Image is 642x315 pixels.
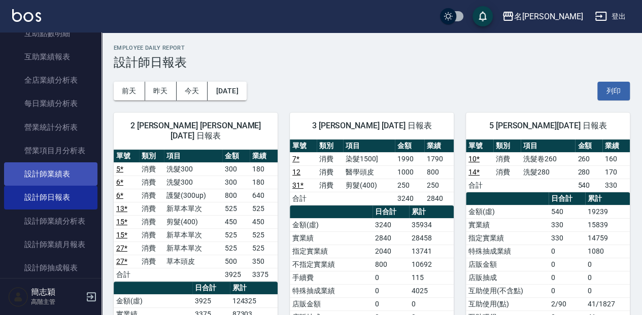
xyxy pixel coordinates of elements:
td: 新草本單次 [164,241,222,255]
button: 名[PERSON_NAME] [498,6,587,27]
td: 170 [602,165,630,179]
button: 今天 [177,82,208,100]
td: 15839 [585,218,630,231]
h5: 簡志穎 [31,287,83,297]
span: 5 [PERSON_NAME][DATE] 日報表 [478,121,618,131]
a: 互助業績報表 [4,45,97,68]
td: 洗髮卷260 [521,152,576,165]
td: 1000 [395,165,424,179]
td: 525 [250,228,278,241]
a: 營業統計分析表 [4,116,97,139]
th: 日合計 [192,282,229,295]
th: 金額 [222,150,250,163]
td: 800 [222,189,250,202]
span: 3 [PERSON_NAME] [DATE] 日報表 [302,121,442,131]
td: 0 [409,297,454,310]
button: [DATE] [208,82,246,100]
td: 染髮1500] [343,152,395,165]
td: 19239 [585,205,630,218]
th: 日合計 [373,205,409,219]
th: 業績 [602,139,630,153]
td: 180 [250,176,278,189]
table: a dense table [114,150,278,282]
a: 全店業績分析表 [4,68,97,92]
td: 13741 [409,244,454,258]
td: 0 [373,297,409,310]
span: 2 [PERSON_NAME] [PERSON_NAME][DATE] 日報表 [126,121,265,141]
button: 前天 [114,82,145,100]
td: 3925 [192,294,229,307]
th: 金額 [395,139,424,153]
td: 450 [250,215,278,228]
td: 800 [424,165,454,179]
a: 設計師日報表 [4,186,97,209]
button: 登出 [591,7,630,26]
td: 41/1827 [585,297,630,310]
td: 2/90 [549,297,585,310]
td: 115 [409,271,454,284]
td: 0 [373,271,409,284]
th: 單號 [466,139,493,153]
td: 330 [549,231,585,244]
td: 0 [585,271,630,284]
td: 洗髮300 [164,176,222,189]
td: 0 [549,258,585,271]
td: 剪髮(400) [343,179,395,192]
a: 每日業績分析表 [4,92,97,115]
td: 1990 [395,152,424,165]
td: 0 [549,271,585,284]
td: 指定實業績 [290,244,373,258]
th: 單號 [290,139,317,153]
td: 300 [222,176,250,189]
td: 消費 [493,152,521,165]
td: 草本頭皮 [164,255,222,268]
a: 設計師抽成報表 [4,256,97,279]
td: 新草本單次 [164,228,222,241]
td: 525 [250,241,278,255]
td: 330 [602,179,630,192]
td: 280 [575,165,602,179]
a: 營業項目月分析表 [4,139,97,162]
a: 12 [292,168,300,176]
td: 消費 [139,241,164,255]
td: 124325 [230,294,278,307]
td: 特殊抽成業績 [290,284,373,297]
th: 業績 [424,139,454,153]
th: 項目 [343,139,395,153]
td: 800 [373,258,409,271]
a: 互助點數明細 [4,22,97,45]
td: 洗髮280 [521,165,576,179]
td: 消費 [139,176,164,189]
td: 店販金額 [290,297,373,310]
th: 金額 [575,139,602,153]
td: 剪髮(400) [164,215,222,228]
td: 2840 [373,231,409,244]
td: 28458 [409,231,454,244]
td: 醫學頭皮 [343,165,395,179]
td: 3925 [222,268,250,281]
td: 護髮(300up) [164,189,222,202]
td: 1790 [424,152,454,165]
td: 1080 [585,244,630,258]
td: 實業績 [290,231,373,244]
td: 消費 [317,179,344,192]
th: 累計 [585,192,630,205]
h3: 設計師日報表 [114,55,630,69]
td: 0 [585,284,630,297]
td: 0 [549,244,585,258]
td: 350 [250,255,278,268]
th: 累計 [230,282,278,295]
td: 互助使用(不含點) [466,284,549,297]
td: 250 [395,179,424,192]
td: 消費 [139,228,164,241]
th: 項目 [164,150,222,163]
th: 類別 [317,139,344,153]
td: 0 [373,284,409,297]
th: 類別 [139,150,164,163]
a: 設計師業績分析表 [4,209,97,233]
table: a dense table [290,139,454,205]
td: 新草本單次 [164,202,222,215]
td: 合計 [290,192,317,205]
button: 昨天 [145,82,177,100]
td: 14759 [585,231,630,244]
